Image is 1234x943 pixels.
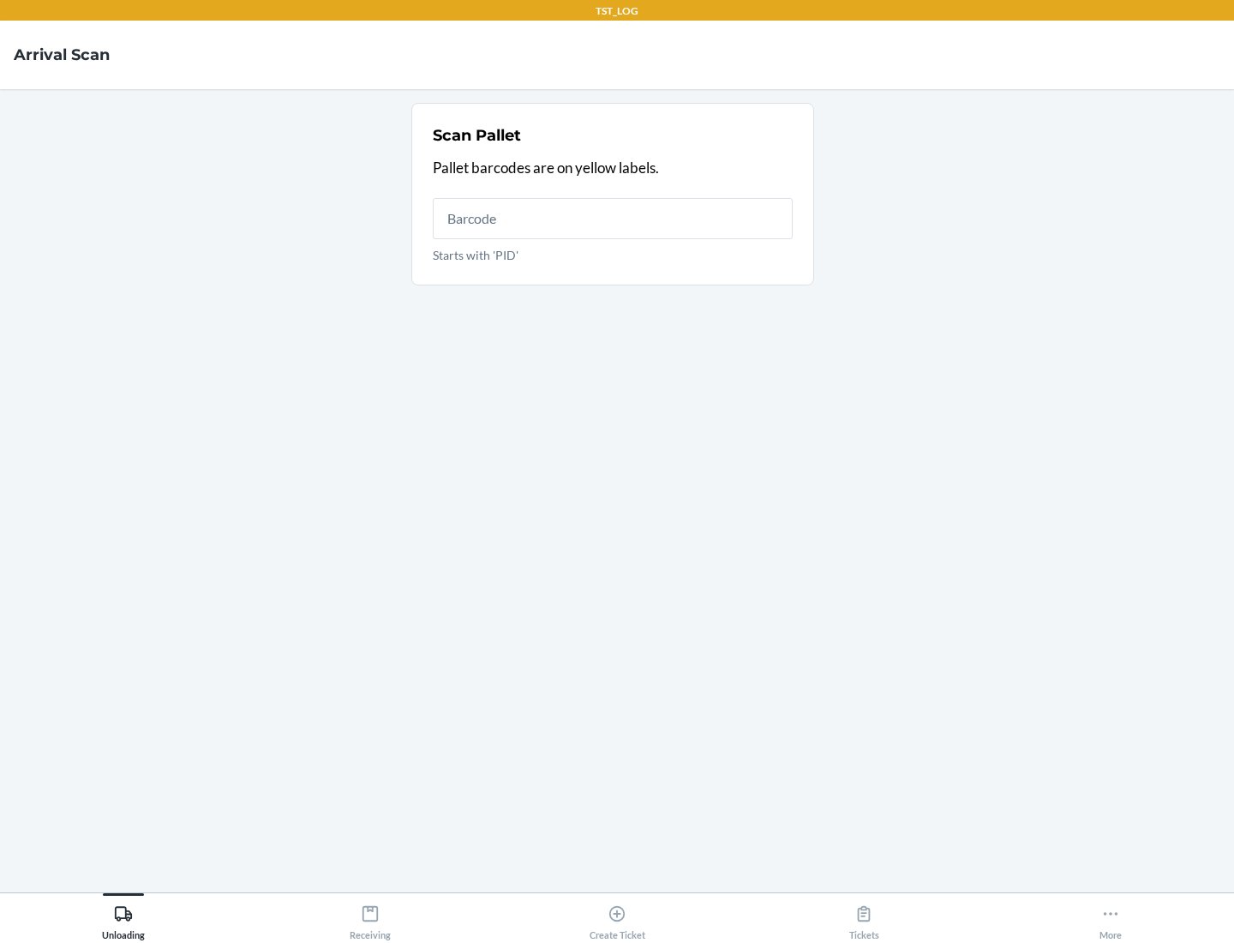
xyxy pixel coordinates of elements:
[433,246,793,264] p: Starts with 'PID'
[590,898,645,940] div: Create Ticket
[247,893,494,940] button: Receiving
[14,44,110,66] h4: Arrival Scan
[987,893,1234,940] button: More
[433,198,793,239] input: Starts with 'PID'
[350,898,391,940] div: Receiving
[494,893,740,940] button: Create Ticket
[740,893,987,940] button: Tickets
[433,124,521,147] h2: Scan Pallet
[596,3,638,19] p: TST_LOG
[433,157,793,179] p: Pallet barcodes are on yellow labels.
[102,898,145,940] div: Unloading
[1099,898,1122,940] div: More
[849,898,879,940] div: Tickets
